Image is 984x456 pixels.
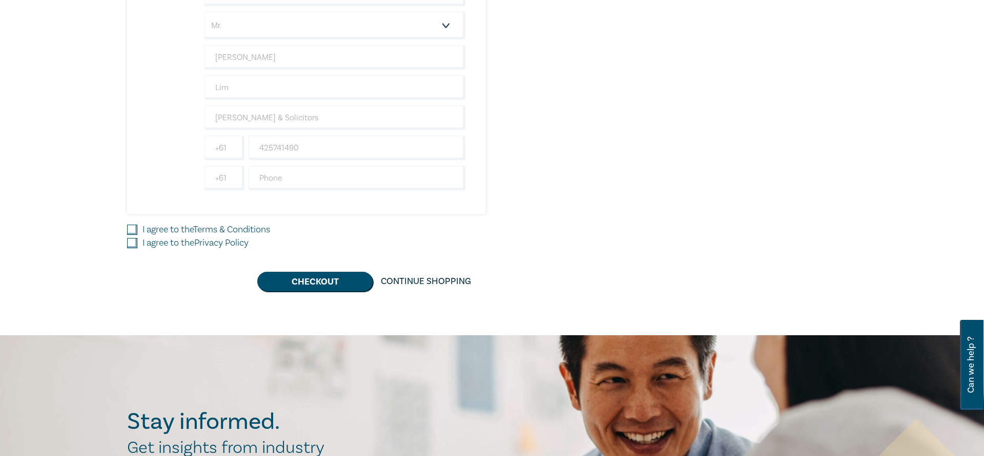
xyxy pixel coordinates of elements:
input: Last Name* [204,75,465,100]
input: Company [204,105,465,130]
h2: Stay informed. [127,408,369,435]
a: Privacy Policy [194,237,249,249]
button: Checkout [257,272,373,291]
input: +61 [204,136,244,160]
input: First Name* [204,45,465,70]
input: Phone [249,166,465,190]
a: Continue Shopping [373,272,479,291]
input: +61 [204,166,244,190]
label: I agree to the [142,223,270,236]
label: I agree to the [142,236,249,250]
input: Mobile* [249,136,465,160]
span: Can we help ? [966,326,976,404]
a: Terms & Conditions [193,224,270,235]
